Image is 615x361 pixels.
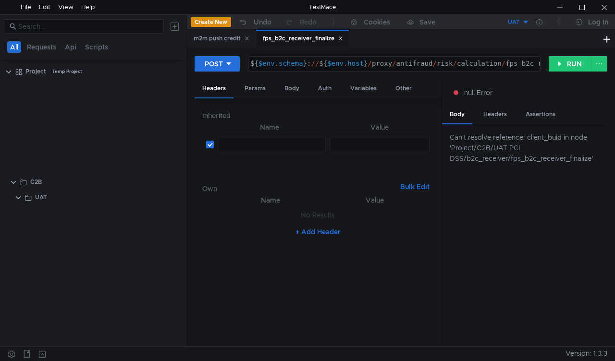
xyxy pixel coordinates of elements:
div: Headers [195,80,234,98]
div: Cookies [364,16,390,28]
div: Other [388,80,419,97]
div: UAT [35,190,47,205]
button: UAT [463,14,529,30]
input: Search... [18,21,158,32]
th: Name [218,194,324,206]
button: Create New [191,17,231,27]
div: Body [442,106,472,124]
div: Redo [300,16,317,28]
div: m2m push credit [194,34,249,44]
button: Api [62,41,79,53]
div: С2B [30,175,42,189]
th: Name [214,121,326,133]
div: Can't resolve reference: client_buid in node 'Project/С2B/UAT PCI DSS/b2c_receiver/fps_b2c_receiv... [450,132,607,164]
div: Assertions [518,106,563,123]
button: RUN [549,56,591,72]
div: Save [419,19,435,25]
button: Requests [24,41,59,53]
div: Params [237,80,273,97]
button: POST [195,56,240,72]
button: + Add Header [292,226,344,238]
th: Value [326,121,434,133]
th: Value [324,194,426,206]
div: Variables [343,80,384,97]
div: Auth [310,80,339,97]
div: Log In [588,16,608,28]
h6: Own [202,183,397,194]
button: Scripts [82,41,111,53]
span: null Error [464,87,492,98]
button: Undo [231,15,278,29]
h6: Inherited [202,110,434,121]
div: Temp Project [52,64,82,79]
button: Redo [278,15,323,29]
div: Headers [476,106,515,123]
button: Bulk Edit [396,181,433,193]
button: All [7,41,21,53]
div: POST [205,59,223,69]
div: UAT [508,18,520,27]
div: fps_b2c_receiver_finalize [263,34,343,44]
div: Body [277,80,307,97]
nz-embed-empty: No Results [301,211,335,219]
div: Undo [254,16,271,28]
div: Project [25,64,46,79]
span: Version: 1.3.3 [566,347,607,361]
